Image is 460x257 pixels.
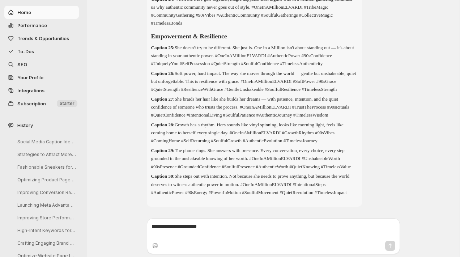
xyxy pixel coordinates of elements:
button: Fashionable Sneakers for Men in 30s [12,161,80,173]
span: History [17,122,33,129]
p: She doesn't try to be different. She just is. One in a Million isn't about standing out — it's ab... [151,44,358,68]
span: SEO [17,62,27,67]
button: Optimizing Product Pages for Conversion [12,174,80,185]
p: Growth has a rhythm. Hers sounds like vinyl spinning, looks like morning light, feels like coming... [151,121,358,145]
button: Crafting Engaging Brand Story Posts [12,237,80,249]
button: High-Intent Keywords for 'The Wave' Collection [12,225,80,236]
strong: Caption 29: [151,148,175,153]
button: Strategies to Attract More Customers [12,149,80,160]
p: She braids her hair like she builds her dreams — with patience, intention, and the quiet confiden... [151,95,358,119]
span: Trends & Opportunities [17,35,69,41]
button: Home [4,6,79,19]
button: Upload image [152,242,159,249]
button: Improving Store Performance Insights [12,212,80,223]
a: SEO [4,58,79,71]
strong: Caption 28: [151,122,175,127]
strong: Caption 26: [151,71,175,76]
strong: Caption 30: [151,173,175,179]
button: Trends & Opportunities [4,32,79,45]
strong: Caption 25: [151,45,175,50]
button: To-Dos [4,45,79,58]
button: Launching Meta Advantage+ Campaign for Collections [12,199,80,211]
button: Performance [4,19,79,32]
strong: Caption 27: [151,96,175,102]
span: Your Profile [17,75,43,80]
span: Home [17,9,31,15]
a: Your Profile [4,71,79,84]
a: Integrations [4,84,79,97]
span: Performance [17,22,47,28]
p: She steps out with intention. Not because she needs to prove anything, but because the world dese... [151,172,358,196]
span: To-Dos [17,49,34,54]
span: Starter [60,101,74,106]
span: Integrations [17,88,44,93]
p: The phone rings. She answers with presence. Every conversation, every choice, every step — ground... [151,147,358,170]
strong: Empowerment & Resilience [151,33,227,40]
button: Social Media Caption Ideas Generation [12,136,80,147]
button: Improving Conversion Rates for Growth [12,187,80,198]
span: Subscription [17,101,46,106]
p: Soft power, hard impact. The way she moves through the world — gentle but unshakeable, quiet but ... [151,69,358,93]
button: Subscription [4,97,79,110]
